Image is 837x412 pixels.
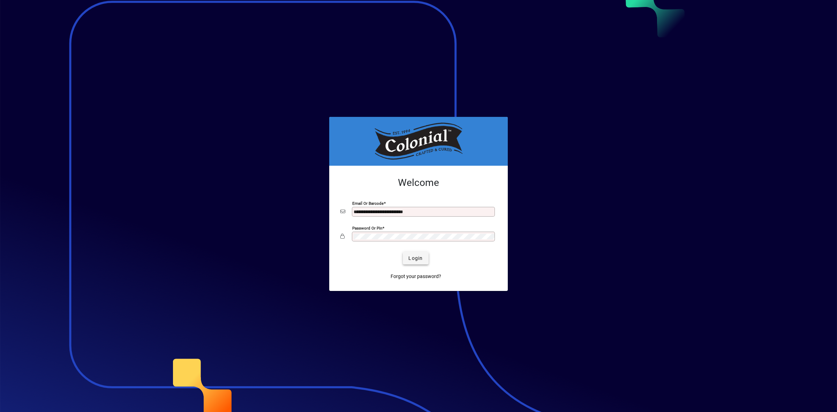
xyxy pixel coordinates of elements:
mat-label: Email or Barcode [352,201,384,206]
button: Login [403,252,428,264]
h2: Welcome [340,177,497,189]
span: Forgot your password? [391,273,441,280]
span: Login [408,255,423,262]
a: Forgot your password? [388,270,444,283]
mat-label: Password or Pin [352,226,382,231]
